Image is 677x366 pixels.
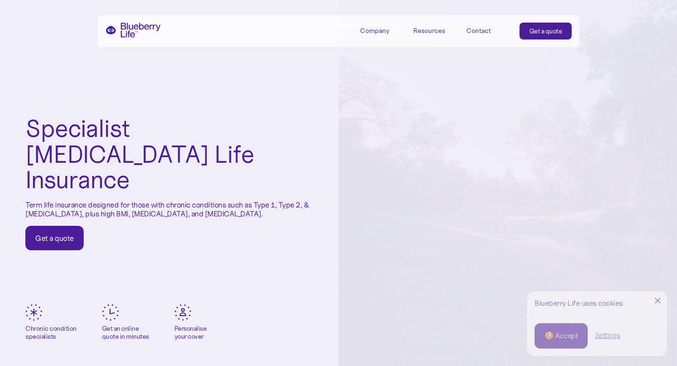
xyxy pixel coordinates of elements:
div: Blueberry Life uses cookies [535,299,660,308]
p: Term life insurance designed for those with chronic conditions such as Type 1, Type 2, & [MEDICAL... [25,200,313,218]
a: Get a quote [25,226,84,250]
div: Company [360,23,402,38]
div: Get a quote [529,26,562,36]
div: Resources [413,23,456,38]
div: Resources [413,27,445,35]
a: home [105,23,161,38]
a: Close Cookie Popup [648,291,667,310]
div: Get a quote [35,233,74,243]
div: Chronic condition specialists [25,325,77,341]
h1: Specialist [MEDICAL_DATA] Life Insurance [25,116,313,193]
div: Company [360,27,389,35]
a: Contact [466,23,509,38]
a: Get a quote [520,23,572,40]
div: Personalise your cover [174,325,207,341]
div: Contact [466,27,491,35]
a: 🍪 Accept [535,323,588,349]
div: Get an online quote in minutes [102,325,149,341]
div: 🍪 Accept [544,331,578,341]
a: Settings [595,331,620,341]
